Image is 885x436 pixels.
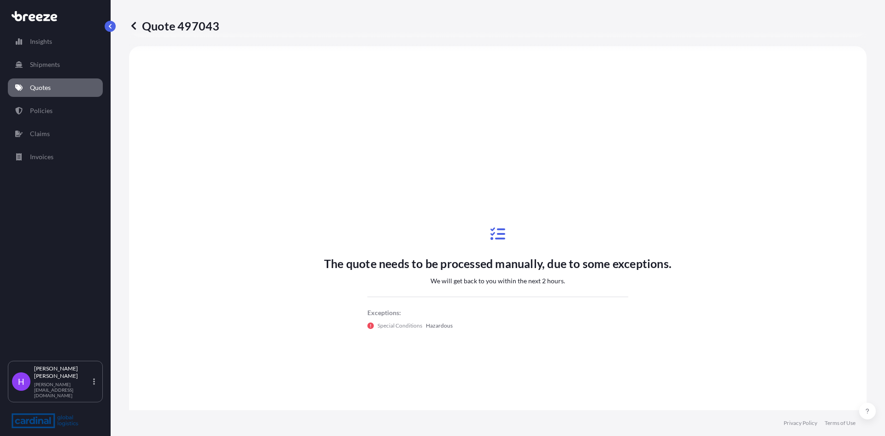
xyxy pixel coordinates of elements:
a: Privacy Policy [784,419,817,427]
p: Special Conditions [378,321,422,330]
a: Policies [8,102,103,120]
p: We will get back to you within the next 2 hours. [431,276,565,286]
p: Quotes [30,83,51,92]
a: Terms of Use [825,419,855,427]
p: Policies [30,106,53,115]
a: Insights [8,32,103,51]
p: Exceptions: [367,308,628,317]
p: [PERSON_NAME] [PERSON_NAME] [34,365,91,380]
p: Claims [30,129,50,138]
p: Shipments [30,60,60,69]
p: The quote needs to be processed manually, due to some exceptions. [324,256,672,271]
img: organization-logo [12,413,78,428]
p: Quote 497043 [129,18,219,33]
p: Invoices [30,152,53,161]
p: [PERSON_NAME][EMAIL_ADDRESS][DOMAIN_NAME] [34,382,91,398]
a: Invoices [8,148,103,166]
a: Claims [8,125,103,143]
a: Shipments [8,55,103,74]
span: H [18,377,24,386]
p: Insights [30,37,52,46]
p: Hazardous [426,321,453,330]
a: Quotes [8,78,103,97]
